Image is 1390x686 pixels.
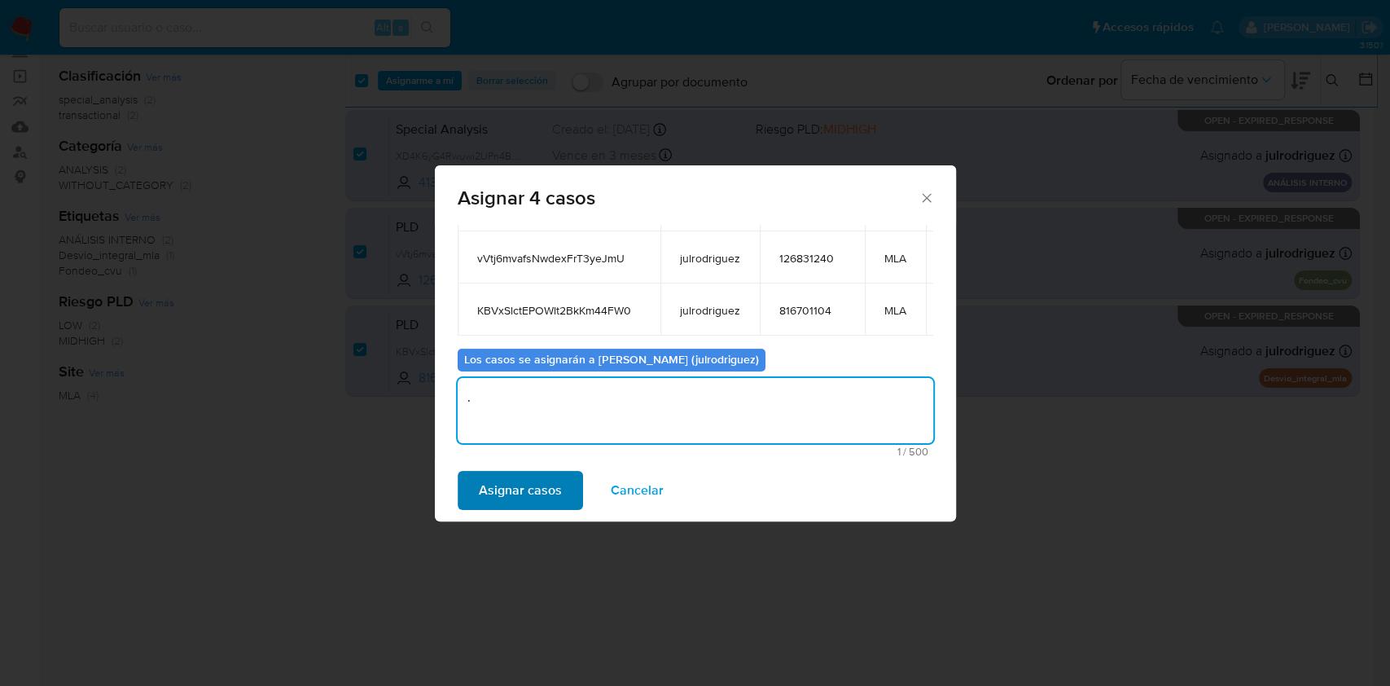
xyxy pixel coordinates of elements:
[463,446,928,457] span: Máximo 500 caracteres
[435,165,956,521] div: assign-modal
[464,351,759,367] b: Los casos se asignarán a [PERSON_NAME] (julrodriguez)
[884,251,906,266] span: MLA
[779,251,845,266] span: 126831240
[680,303,740,318] span: julrodriguez
[919,190,933,204] button: Cerrar ventana
[779,303,845,318] span: 816701104
[458,188,919,208] span: Asignar 4 casos
[458,471,583,510] button: Asignar casos
[458,378,933,443] textarea: .
[477,303,641,318] span: KBVxSlctEPOWlt2BkKm44FW0
[884,303,906,318] span: MLA
[590,471,685,510] button: Cancelar
[611,473,664,508] span: Cancelar
[477,251,641,266] span: vVtj6mvafsNwdexFrT3yeJmU
[680,251,740,266] span: julrodriguez
[479,473,562,508] span: Asignar casos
